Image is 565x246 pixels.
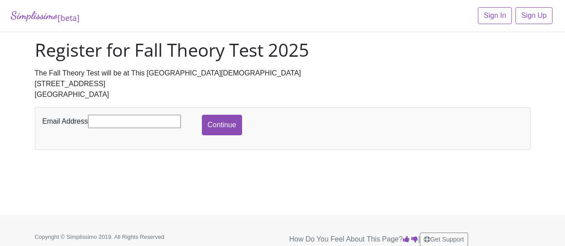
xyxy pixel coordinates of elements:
p: Copyright © Simplissimo 2019. All Rights Reserved [35,233,191,241]
a: Simplissimo[beta] [11,7,80,25]
sub: [beta] [58,13,80,23]
input: Continue [202,115,242,135]
h1: Register for Fall Theory Test 2025 [35,39,531,61]
div: The Fall Theory Test will be at This [GEOGRAPHIC_DATA][DEMOGRAPHIC_DATA] [STREET_ADDRESS] [GEOGRA... [35,68,531,100]
div: Email Address [40,115,202,128]
a: Sign In [478,7,512,24]
a: Sign Up [515,7,552,24]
